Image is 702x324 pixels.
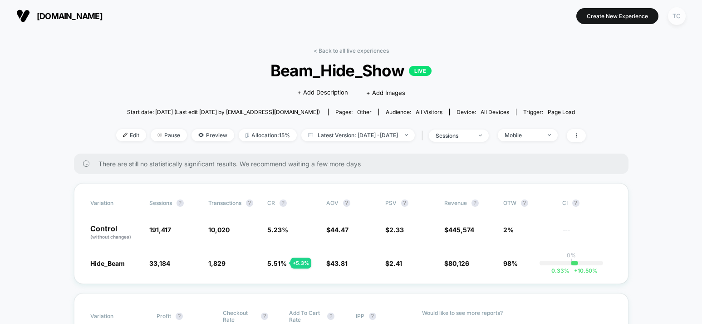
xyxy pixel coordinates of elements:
[301,129,415,141] span: Latest Version: [DATE] - [DATE]
[223,309,256,323] span: Checkout Rate
[335,109,372,115] div: Pages:
[330,259,348,267] span: 43.81
[127,109,320,115] span: Start date: [DATE] (Last edit [DATE] by [EMAIL_ADDRESS][DOMAIN_NAME])
[569,267,598,274] span: 10.50 %
[503,226,514,234] span: 2%
[90,199,140,207] span: Variation
[290,258,311,269] div: + 5.3 %
[471,199,479,207] button: ?
[267,259,287,267] span: 5.51 %
[330,226,349,234] span: 44.47
[389,226,404,234] span: 2.33
[385,199,397,206] span: PSV
[280,199,287,207] button: ?
[326,199,339,206] span: AOV
[385,259,402,267] span: $
[389,259,402,267] span: 2.41
[523,109,575,115] div: Trigger:
[140,61,563,80] span: Beam_Hide_Show
[245,133,249,138] img: rebalance
[16,9,30,23] img: Visually logo
[385,226,404,234] span: $
[326,226,349,234] span: $
[570,259,572,265] p: |
[297,88,348,97] span: + Add Description
[176,313,183,320] button: ?
[481,109,509,115] span: all devices
[267,199,275,206] span: CR
[419,129,429,142] span: |
[326,259,348,267] span: $
[90,309,140,323] span: Variation
[416,109,442,115] span: All Visitors
[157,313,171,319] span: Profit
[356,313,364,319] span: IPP
[267,226,288,234] span: 5.23 %
[479,135,482,136] img: end
[90,225,140,240] p: Control
[191,129,234,141] span: Preview
[401,199,408,207] button: ?
[327,313,334,320] button: ?
[98,160,610,168] span: There are still no statistically significant results. We recommend waiting a few more days
[503,259,518,267] span: 98%
[90,234,131,239] span: (without changes)
[239,129,297,141] span: Allocation: 15%
[576,8,658,24] button: Create New Experience
[208,259,226,267] span: 1,829
[668,7,686,25] div: TC
[444,226,474,234] span: $
[444,199,467,206] span: Revenue
[343,199,350,207] button: ?
[149,259,170,267] span: 33,184
[208,226,230,234] span: 10,020
[567,252,576,259] p: 0%
[37,11,103,21] span: [DOMAIN_NAME]
[548,109,575,115] span: Page Load
[521,199,528,207] button: ?
[261,313,268,320] button: ?
[551,267,569,274] span: 0.33 %
[405,134,408,136] img: end
[436,132,472,139] div: sessions
[572,199,579,207] button: ?
[449,109,516,115] span: Device:
[548,134,551,136] img: end
[574,267,578,274] span: +
[366,89,405,96] span: + Add Images
[308,133,313,137] img: calendar
[208,199,241,206] span: Transactions
[289,309,323,323] span: Add To Cart Rate
[386,109,442,115] div: Audience:
[177,199,184,207] button: ?
[448,259,469,267] span: 80,126
[116,129,146,141] span: Edit
[448,226,474,234] span: 445,574
[369,313,376,320] button: ?
[409,66,432,76] p: LIVE
[665,7,688,25] button: TC
[505,132,541,139] div: Mobile
[149,199,172,206] span: Sessions
[149,226,171,234] span: 191,417
[246,199,253,207] button: ?
[151,129,187,141] span: Pause
[562,227,612,240] span: ---
[90,259,125,267] span: Hide_Beam
[123,133,128,137] img: edit
[14,9,105,23] button: [DOMAIN_NAME]
[444,259,469,267] span: $
[314,47,389,54] a: < Back to all live experiences
[157,133,162,137] img: end
[562,199,612,207] span: CI
[503,199,553,207] span: OTW
[357,109,372,115] span: other
[422,309,612,316] p: Would like to see more reports?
